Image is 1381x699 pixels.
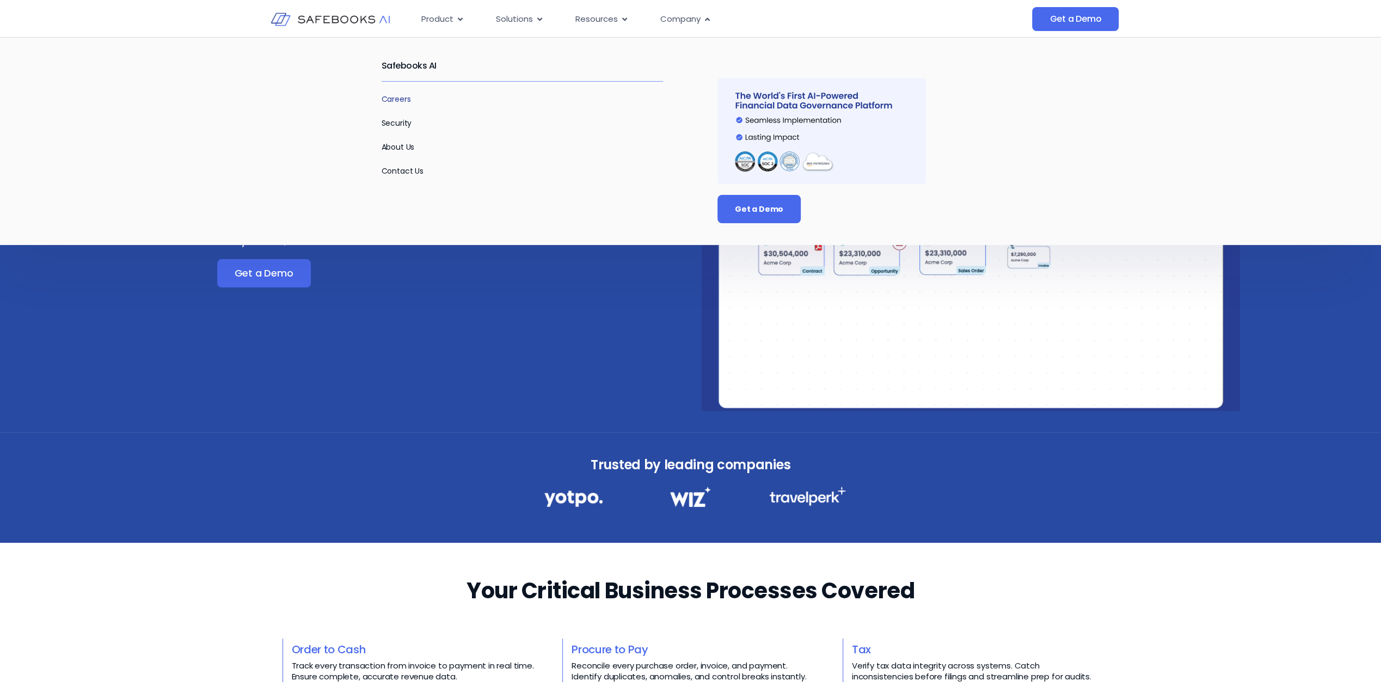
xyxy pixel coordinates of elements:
[382,51,664,81] h2: Safebooks AI
[217,259,311,287] a: Get a Demo
[413,9,923,30] nav: Menu
[572,642,648,657] a: Procure to Pay
[852,642,871,657] a: Tax
[572,660,819,682] p: Reconcile every purchase order, invoice, and payment. Identify duplicates, anomalies, and control...
[235,268,293,279] span: Get a Demo
[665,487,716,507] img: Financial Data Governance 2
[382,94,411,105] a: Careers
[660,13,701,26] span: Company
[467,575,914,606] h2: Your Critical Business Processes Covered​​
[382,142,415,152] a: About Us
[382,165,423,176] a: Contact Us
[292,642,366,657] a: Order to Cash
[413,9,923,30] div: Menu Toggle
[421,13,453,26] span: Product
[544,487,603,510] img: Financial Data Governance 1
[1032,7,1119,31] a: Get a Demo
[382,118,412,128] a: Security
[852,660,1099,682] p: Verify tax data integrity across systems. Catch inconsistencies before filings and streamline pre...
[717,195,801,223] a: Get a Demo
[1049,14,1101,24] span: Get a Demo
[496,13,533,26] span: Solutions
[575,13,618,26] span: Resources
[292,660,539,682] p: Track every transaction from invoice to payment in real time. Ensure complete, accurate revenue d...
[520,454,861,476] h3: Trusted by leading companies
[735,204,783,214] span: Get a Demo
[769,487,846,506] img: Financial Data Governance 3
